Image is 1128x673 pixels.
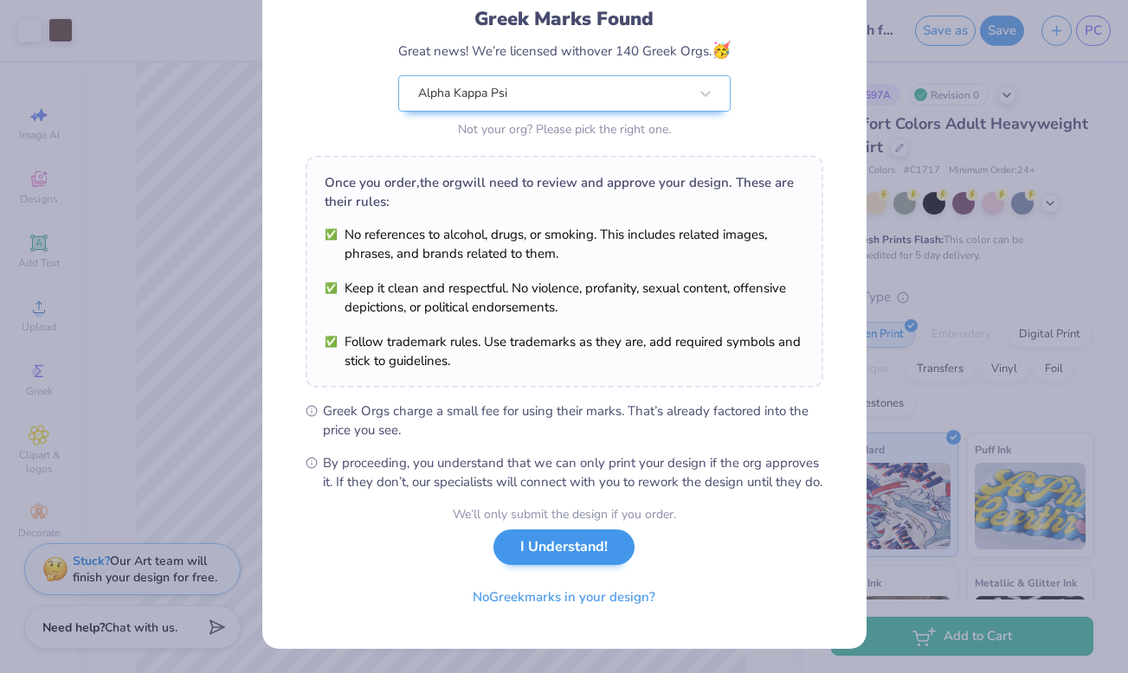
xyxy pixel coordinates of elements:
[453,505,676,523] div: We’ll only submit the design if you order.
[325,173,804,211] div: Once you order, the org will need to review and approve your design. These are their rules:
[458,580,670,615] button: NoGreekmarks in your design?
[398,39,731,62] div: Great news! We’re licensed with over 140 Greek Orgs.
[398,120,731,138] div: Not your org? Please pick the right one.
[712,40,731,61] span: 🥳
[325,279,804,317] li: Keep it clean and respectful. No violence, profanity, sexual content, offensive depictions, or po...
[398,5,731,33] div: Greek Marks Found
[325,225,804,263] li: No references to alcohol, drugs, or smoking. This includes related images, phrases, and brands re...
[323,453,823,491] span: By proceeding, you understand that we can only print your design if the org approves it. If they ...
[325,332,804,370] li: Follow trademark rules. Use trademarks as they are, add required symbols and stick to guidelines.
[493,529,635,565] button: I Understand!
[323,401,823,439] span: Greek Orgs charge a small fee for using their marks. That’s already factored into the price you see.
